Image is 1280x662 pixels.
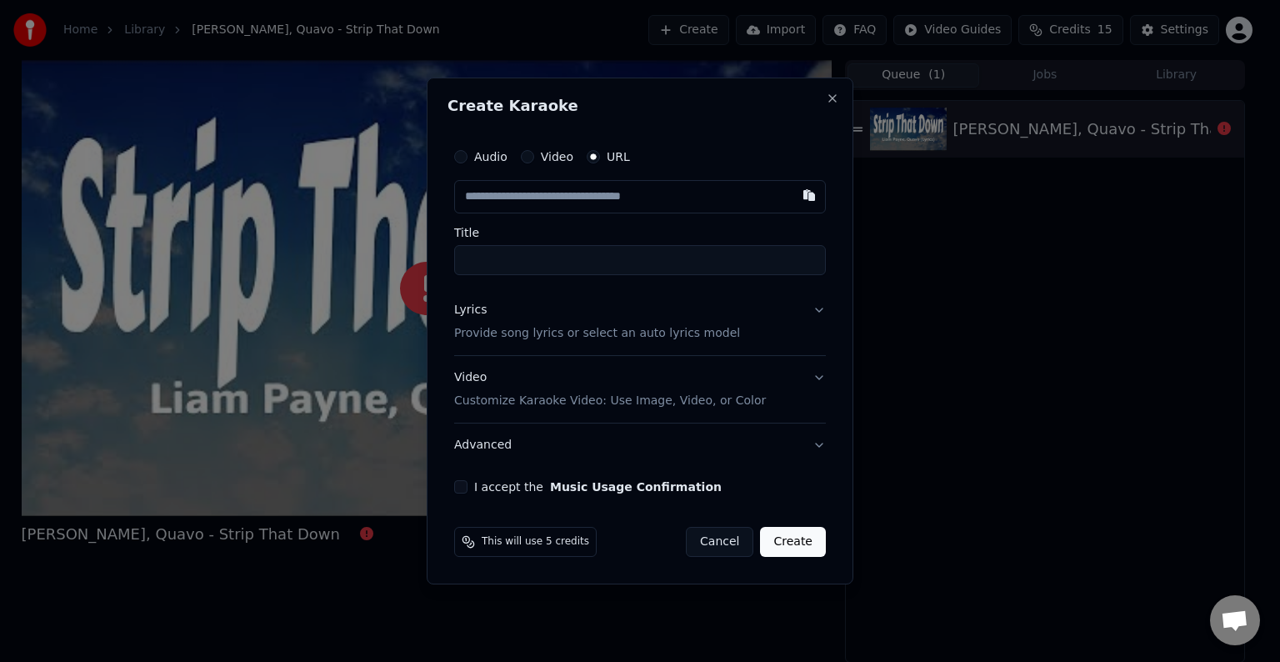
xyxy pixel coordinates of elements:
[454,227,826,238] label: Title
[454,369,766,409] div: Video
[760,527,826,557] button: Create
[454,356,826,423] button: VideoCustomize Karaoke Video: Use Image, Video, or Color
[607,151,630,163] label: URL
[474,151,507,163] label: Audio
[454,302,487,318] div: Lyrics
[541,151,573,163] label: Video
[482,535,589,549] span: This will use 5 credits
[686,527,753,557] button: Cancel
[454,424,826,467] button: Advanced
[454,325,740,342] p: Provide song lyrics or select an auto lyrics model
[447,98,832,113] h2: Create Karaoke
[550,481,722,493] button: I accept the
[454,393,766,409] p: Customize Karaoke Video: Use Image, Video, or Color
[454,288,826,355] button: LyricsProvide song lyrics or select an auto lyrics model
[474,481,722,493] label: I accept the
